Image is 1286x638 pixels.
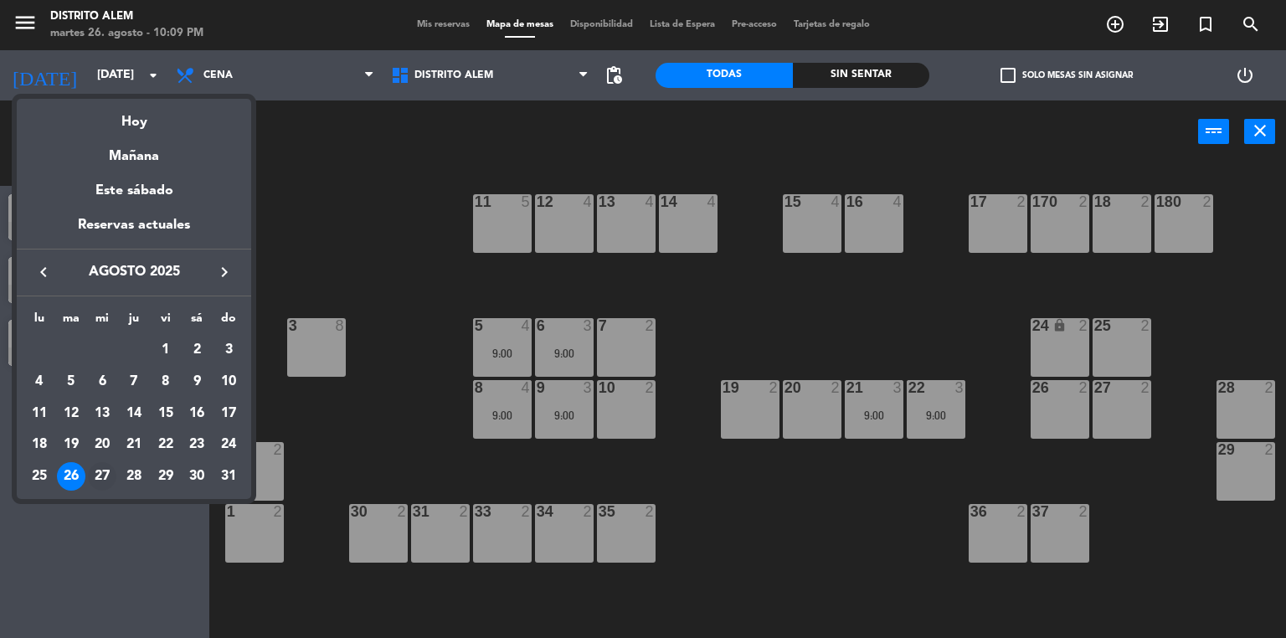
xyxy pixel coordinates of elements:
[150,334,182,366] td: 1 de agosto de 2025
[57,462,85,491] div: 26
[152,368,180,396] div: 8
[183,430,211,459] div: 23
[214,462,243,491] div: 31
[118,366,150,398] td: 7 de agosto de 2025
[17,167,251,214] div: Este sábado
[33,262,54,282] i: keyboard_arrow_left
[214,262,234,282] i: keyboard_arrow_right
[23,460,55,492] td: 25 de agosto de 2025
[118,398,150,430] td: 14 de agosto de 2025
[23,334,150,366] td: AGO.
[120,462,148,491] div: 28
[25,368,54,396] div: 4
[213,366,244,398] td: 10 de agosto de 2025
[55,309,87,335] th: martes
[55,398,87,430] td: 12 de agosto de 2025
[55,429,87,460] td: 19 de agosto de 2025
[86,460,118,492] td: 27 de agosto de 2025
[183,462,211,491] div: 30
[17,133,251,167] div: Mañana
[23,398,55,430] td: 11 de agosto de 2025
[57,368,85,396] div: 5
[88,368,116,396] div: 6
[59,261,209,283] span: agosto 2025
[214,399,243,428] div: 17
[182,460,213,492] td: 30 de agosto de 2025
[86,309,118,335] th: miércoles
[88,399,116,428] div: 13
[28,261,59,283] button: keyboard_arrow_left
[213,334,244,366] td: 3 de agosto de 2025
[152,462,180,491] div: 29
[25,430,54,459] div: 18
[118,429,150,460] td: 21 de agosto de 2025
[17,214,251,249] div: Reservas actuales
[55,366,87,398] td: 5 de agosto de 2025
[150,366,182,398] td: 8 de agosto de 2025
[209,261,239,283] button: keyboard_arrow_right
[86,366,118,398] td: 6 de agosto de 2025
[213,309,244,335] th: domingo
[213,460,244,492] td: 31 de agosto de 2025
[25,399,54,428] div: 11
[214,368,243,396] div: 10
[150,398,182,430] td: 15 de agosto de 2025
[183,399,211,428] div: 16
[152,336,180,364] div: 1
[214,336,243,364] div: 3
[150,429,182,460] td: 22 de agosto de 2025
[118,460,150,492] td: 28 de agosto de 2025
[182,429,213,460] td: 23 de agosto de 2025
[150,309,182,335] th: viernes
[183,336,211,364] div: 2
[25,462,54,491] div: 25
[213,398,244,430] td: 17 de agosto de 2025
[120,368,148,396] div: 7
[183,368,211,396] div: 9
[118,309,150,335] th: jueves
[213,429,244,460] td: 24 de agosto de 2025
[57,430,85,459] div: 19
[57,399,85,428] div: 12
[23,429,55,460] td: 18 de agosto de 2025
[86,398,118,430] td: 13 de agosto de 2025
[182,366,213,398] td: 9 de agosto de 2025
[152,430,180,459] div: 22
[214,430,243,459] div: 24
[23,309,55,335] th: lunes
[86,429,118,460] td: 20 de agosto de 2025
[23,366,55,398] td: 4 de agosto de 2025
[88,430,116,459] div: 20
[120,430,148,459] div: 21
[55,460,87,492] td: 26 de agosto de 2025
[182,334,213,366] td: 2 de agosto de 2025
[17,99,251,133] div: Hoy
[152,399,180,428] div: 15
[150,460,182,492] td: 29 de agosto de 2025
[120,399,148,428] div: 14
[182,398,213,430] td: 16 de agosto de 2025
[88,462,116,491] div: 27
[182,309,213,335] th: sábado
